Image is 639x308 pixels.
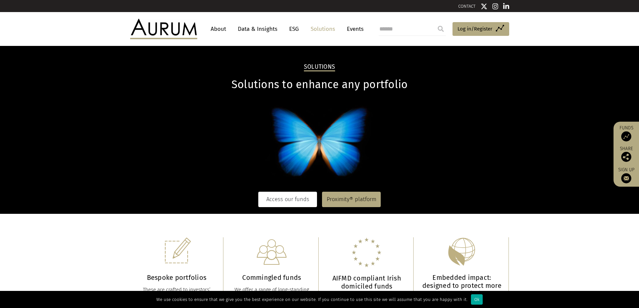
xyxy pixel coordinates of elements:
h3: Embedded impact: designed to protect more than capital [422,273,502,298]
a: Log in/Register [452,22,509,36]
div: Share [617,146,636,162]
a: Funds [617,125,636,141]
a: Proximity® platform [322,192,381,207]
a: Solutions [307,23,338,35]
input: Submit [434,22,447,36]
h3: Commingled funds [232,273,312,282]
a: Events [343,23,364,35]
a: Sign up [617,167,636,183]
img: Instagram icon [492,3,498,10]
span: Log in/Register [458,25,492,33]
img: Aurum [130,19,197,39]
a: About [207,23,229,35]
a: Access our funds [258,192,317,207]
img: Twitter icon [481,3,487,10]
img: Share this post [621,152,631,162]
img: Sign up to our newsletter [621,173,631,183]
h3: AIFMD compliant Irish domiciled funds [327,274,407,290]
img: Access Funds [621,131,631,141]
h2: Solutions [304,63,335,71]
h3: Bespoke portfolios [137,273,217,282]
a: ESG [286,23,302,35]
a: CONTACT [458,4,476,9]
img: Linkedin icon [503,3,509,10]
div: Ok [471,294,483,305]
h1: Solutions to enhance any portfolio [130,78,509,91]
a: Data & Insights [234,23,281,35]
